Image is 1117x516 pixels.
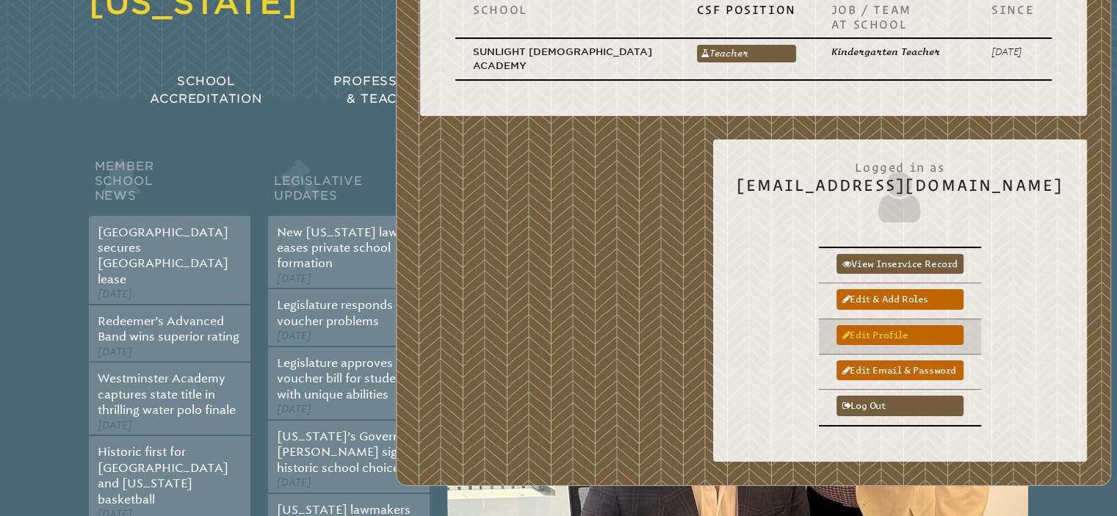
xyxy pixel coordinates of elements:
[98,314,239,344] a: Redeemer’s Advanced Band wins superior rating
[991,2,1034,17] p: Since
[98,419,132,432] span: [DATE]
[831,45,956,59] p: Kindergarten Teacher
[268,156,430,216] h2: Legislative Updates
[277,330,311,342] span: [DATE]
[836,396,964,415] a: Log out
[277,429,419,475] a: [US_STATE]’s Governor [PERSON_NAME] signs historic school choice bill
[737,153,1063,226] h2: [EMAIL_ADDRESS][DOMAIN_NAME]
[277,403,311,415] span: [DATE]
[98,225,228,286] a: [GEOGRAPHIC_DATA] secures [GEOGRAPHIC_DATA] lease
[98,371,236,417] a: Westminster Academy captures state title in thrilling water polo finale
[836,289,964,309] a: Edit & add roles
[473,2,662,17] p: School
[991,45,1034,59] p: [DATE]
[277,272,311,285] span: [DATE]
[98,346,132,358] span: [DATE]
[89,156,250,216] h2: Member School News
[836,360,964,380] a: Edit email & password
[697,2,796,17] p: CSF Position
[333,74,548,106] span: Professional Development & Teacher Certification
[473,45,662,73] p: Sunlight [DEMOGRAPHIC_DATA] Academy
[277,476,311,489] span: [DATE]
[98,288,132,300] span: [DATE]
[98,445,228,506] a: Historic first for [GEOGRAPHIC_DATA] and [US_STATE] basketball
[277,298,408,327] a: Legislature responds to voucher problems
[836,325,964,345] a: Edit profile
[737,153,1063,176] span: Logged in as
[697,45,796,62] a: Teacher
[836,254,964,274] a: View inservice record
[277,356,413,401] a: Legislature approves voucher bill for students with unique abilities
[277,225,398,271] a: New [US_STATE] law eases private school formation
[150,74,261,106] span: School Accreditation
[831,2,956,32] p: Job / Team at School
